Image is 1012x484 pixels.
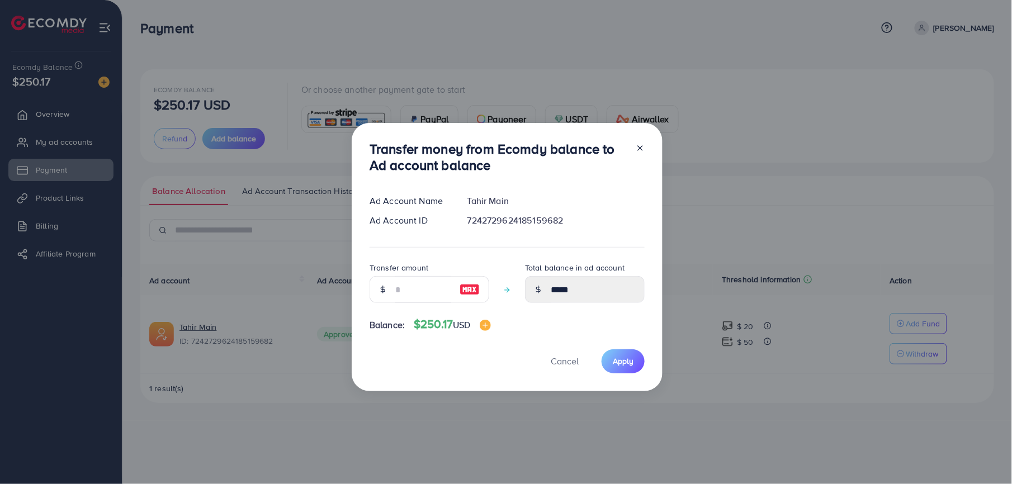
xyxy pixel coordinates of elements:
button: Cancel [537,349,593,373]
div: Ad Account Name [361,194,458,207]
span: Apply [613,355,633,367]
span: Cancel [551,355,579,367]
img: image [480,320,491,331]
label: Transfer amount [370,262,428,273]
div: Tahir Main [458,194,654,207]
button: Apply [602,349,645,373]
div: 7242729624185159682 [458,214,654,227]
img: image [460,283,480,296]
span: Balance: [370,319,405,331]
label: Total balance in ad account [525,262,625,273]
span: USD [453,319,470,331]
h4: $250.17 [414,317,491,331]
div: Ad Account ID [361,214,458,227]
h3: Transfer money from Ecomdy balance to Ad account balance [370,141,627,173]
iframe: Chat [964,434,1004,476]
